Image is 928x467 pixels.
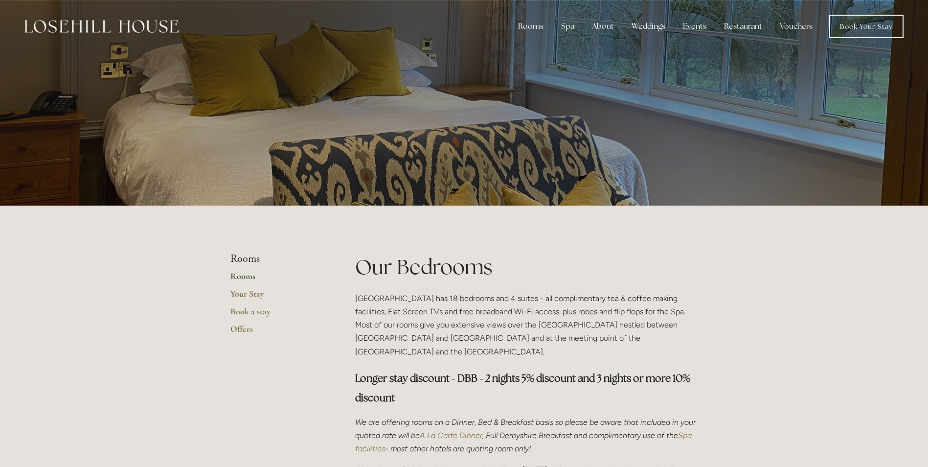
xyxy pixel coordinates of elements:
[230,306,324,324] a: Book a stay
[355,253,698,281] h1: Our Bedrooms
[716,17,770,36] div: Restaurant
[230,288,324,306] a: Your Stay
[24,20,179,33] img: Losehill House
[675,17,714,36] div: Events
[230,271,324,288] a: Rooms
[355,372,692,404] strong: Longer stay discount - DBB - 2 nights 5% discount and 3 nights or more 10% discount
[385,444,531,453] em: - most other hotels are quoting room only!
[584,17,622,36] div: About
[624,17,673,36] div: Weddings
[355,418,698,440] em: We are offering rooms on a Dinner, Bed & Breakfast basis so please be aware that included in your...
[772,17,820,36] a: Vouchers
[230,324,324,341] a: Offers
[482,431,678,440] em: , Full Derbyshire Breakfast and complimentary use of the
[420,431,482,440] a: A La Carte Dinner
[355,292,698,358] p: [GEOGRAPHIC_DATA] has 18 bedrooms and 4 suites - all complimentary tea & coffee making facilities...
[553,17,582,36] div: Spa
[510,17,551,36] div: Rooms
[230,253,324,265] li: Rooms
[829,15,904,38] a: Book Your Stay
